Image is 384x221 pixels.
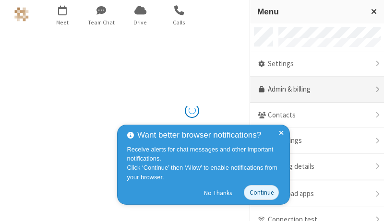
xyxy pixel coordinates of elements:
[14,7,29,22] img: Astra
[122,18,158,27] span: Drive
[250,128,384,154] div: Recordings
[250,103,384,128] div: Contacts
[250,77,384,103] a: Admin & billing
[161,18,197,27] span: Calls
[250,51,384,77] div: Settings
[84,18,120,27] span: Team Chat
[127,145,283,182] div: Receive alerts for chat messages and other important notifications. Click ‘Continue’ then ‘Allow’...
[250,154,384,180] div: Meeting details
[244,185,279,200] button: Continue
[45,18,81,27] span: Meet
[250,181,384,207] div: Download apps
[137,129,261,141] span: Want better browser notifications?
[199,185,237,200] button: No Thanks
[257,7,362,16] h3: Menu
